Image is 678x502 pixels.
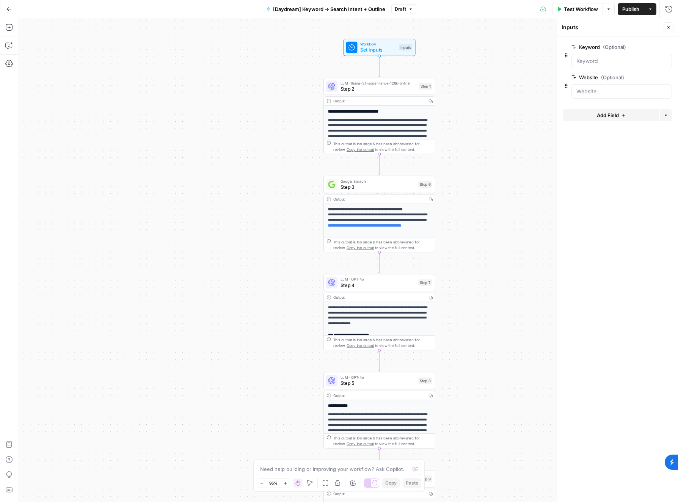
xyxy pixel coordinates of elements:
[347,442,374,446] span: Copy the output
[399,44,412,50] div: Inputs
[273,5,385,13] span: [Daydream] Keyword → Search Intent + Outline
[341,178,416,184] span: Google Search
[347,245,374,249] span: Copy the output
[571,43,629,51] label: Keyword
[341,80,416,86] span: LLM · llama-3.1-sonar-large-128k-online
[333,337,432,348] div: This output is too large & has been abbreviated for review. to view the full content.
[618,3,644,15] button: Publish
[418,279,432,286] div: Step 7
[563,109,659,121] button: Add Field
[382,478,400,488] button: Copy
[333,98,424,104] div: Output
[562,24,661,31] div: Inputs
[341,375,416,380] span: LLM · GPT-4o
[552,3,603,15] button: Test Workflow
[333,239,432,250] div: This output is too large & has been abbreviated for review. to view the full content.
[341,276,416,282] span: LLM · GPT-4o
[385,480,397,486] span: Copy
[576,57,667,65] input: Keyword
[403,478,421,488] button: Paste
[395,6,406,13] span: Draft
[323,39,435,56] div: WorkflowSet InputsInputs
[418,377,432,384] div: Step 8
[347,344,374,348] span: Copy the output
[333,491,424,496] div: Output
[378,350,381,371] g: Edge from step_7 to step_8
[341,380,416,387] span: Step 5
[601,74,624,81] span: (Optional)
[576,88,667,95] input: Website
[262,3,390,15] button: [Daydream] Keyword → Search Intent + Outline
[360,41,396,47] span: Workflow
[603,43,626,51] span: (Optional)
[418,181,432,188] div: Step 6
[418,475,432,482] div: Step 9
[378,56,381,77] g: Edge from start to step_1
[333,141,432,152] div: This output is too large & has been abbreviated for review. to view the full content.
[333,295,424,300] div: Output
[333,435,432,447] div: This output is too large & has been abbreviated for review. to view the full content.
[341,184,416,191] span: Step 3
[333,196,424,202] div: Output
[269,480,278,486] span: 95%
[378,154,381,175] g: Edge from step_1 to step_6
[406,480,418,486] span: Paste
[622,5,639,13] span: Publish
[571,74,629,81] label: Website
[347,147,374,151] span: Copy the output
[597,111,619,119] span: Add Field
[333,392,424,398] div: Output
[564,5,598,13] span: Test Workflow
[391,4,416,14] button: Draft
[341,85,416,93] span: Step 2
[341,281,416,289] span: Step 4
[360,46,396,53] span: Set Inputs
[419,83,432,89] div: Step 1
[378,449,381,469] g: Edge from step_8 to step_9
[378,252,381,273] g: Edge from step_6 to step_7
